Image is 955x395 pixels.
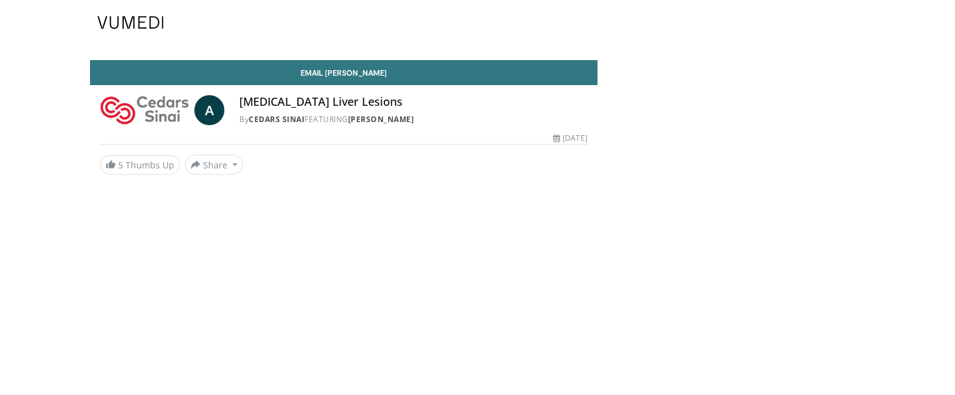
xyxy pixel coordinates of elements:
h4: [MEDICAL_DATA] Liver Lesions [239,95,587,109]
button: Share [185,155,243,175]
span: 5 [118,159,123,171]
a: Email [PERSON_NAME] [90,60,597,85]
a: A [194,95,224,125]
a: [PERSON_NAME] [348,114,414,125]
img: VuMedi Logo [97,16,164,29]
div: By FEATURING [239,114,587,125]
img: Cedars Sinai [100,95,189,125]
a: 5 Thumbs Up [100,155,180,175]
a: Cedars Sinai [249,114,304,125]
div: [DATE] [553,133,587,144]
